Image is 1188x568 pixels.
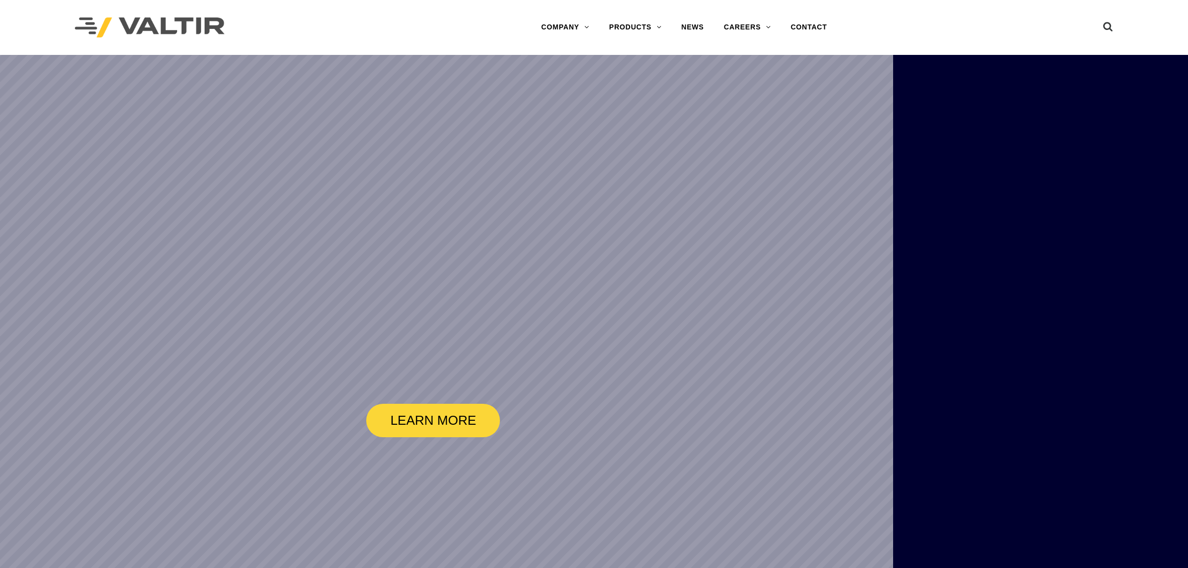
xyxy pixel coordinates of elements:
a: COMPANY [531,17,599,37]
a: CONTACT [781,17,837,37]
img: Valtir [75,17,225,38]
a: CAREERS [714,17,781,37]
a: NEWS [672,17,714,37]
a: LEARN MORE [366,404,500,437]
a: PRODUCTS [599,17,672,37]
